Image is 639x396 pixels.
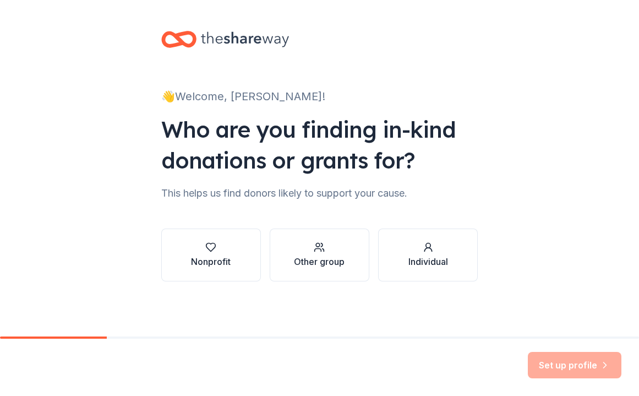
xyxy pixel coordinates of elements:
[294,255,345,268] div: Other group
[408,255,448,268] div: Individual
[270,229,369,281] button: Other group
[161,114,478,176] div: Who are you finding in-kind donations or grants for?
[378,229,478,281] button: Individual
[161,185,478,202] div: This helps us find donors likely to support your cause.
[161,88,478,105] div: 👋 Welcome, [PERSON_NAME]!
[191,255,231,268] div: Nonprofit
[161,229,261,281] button: Nonprofit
